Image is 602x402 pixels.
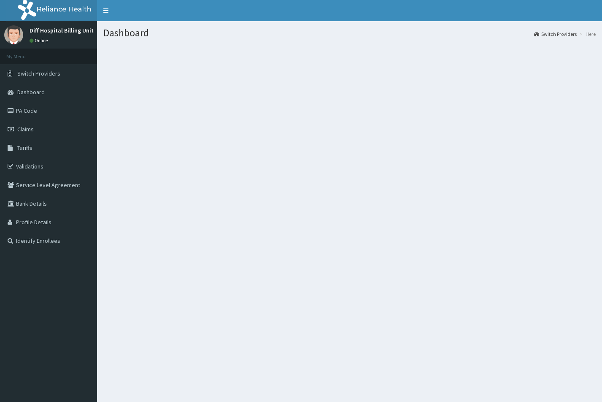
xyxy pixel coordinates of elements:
span: Dashboard [17,88,45,96]
span: Switch Providers [17,70,60,77]
span: Claims [17,125,34,133]
span: Tariffs [17,144,32,152]
a: Online [30,38,50,43]
h1: Dashboard [103,27,596,38]
img: User Image [4,25,23,44]
a: Switch Providers [534,30,577,38]
p: Diff Hospital Billing Unit [30,27,94,33]
li: Here [578,30,596,38]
